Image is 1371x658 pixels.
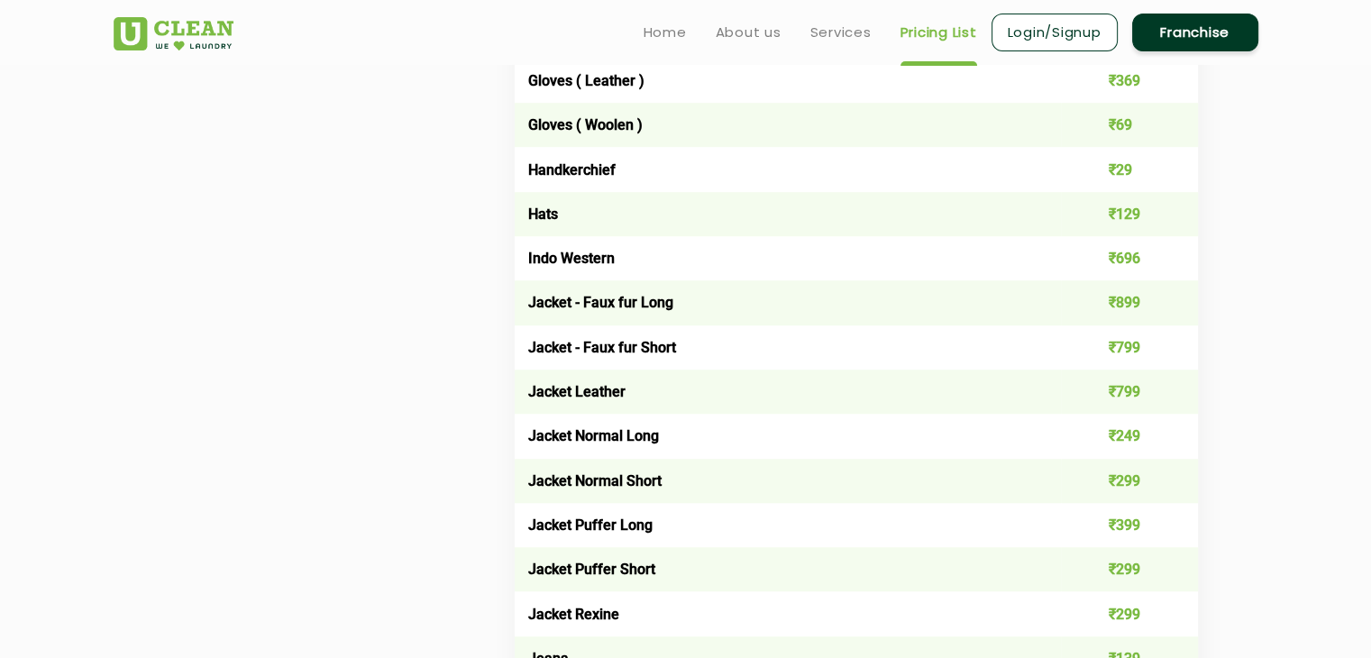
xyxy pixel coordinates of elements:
td: Handkerchief [515,147,1062,191]
td: ₹129 [1061,192,1198,236]
td: ₹799 [1061,325,1198,370]
td: ₹369 [1061,59,1198,103]
a: Login/Signup [992,14,1118,51]
td: ₹249 [1061,414,1198,458]
td: ₹299 [1061,591,1198,635]
td: ₹696 [1061,236,1198,280]
td: Jacket Normal Long [515,414,1062,458]
a: Pricing List [900,22,977,43]
td: ₹69 [1061,103,1198,147]
td: ₹299 [1061,459,1198,503]
a: Services [810,22,872,43]
td: ₹399 [1061,503,1198,547]
td: Jacket Leather [515,370,1062,414]
td: ₹799 [1061,370,1198,414]
a: About us [716,22,781,43]
td: Jacket Puffer Long [515,503,1062,547]
img: UClean Laundry and Dry Cleaning [114,17,233,50]
td: ₹29 [1061,147,1198,191]
a: Home [644,22,687,43]
td: Jacket - Faux fur Short [515,325,1062,370]
td: Jacket Normal Short [515,459,1062,503]
td: Jacket Puffer Short [515,547,1062,591]
td: Gloves ( Leather ) [515,59,1062,103]
td: Hats [515,192,1062,236]
td: Jacket Rexine [515,591,1062,635]
td: Indo Western [515,236,1062,280]
td: ₹299 [1061,547,1198,591]
td: Jacket - Faux fur Long [515,280,1062,324]
td: ₹899 [1061,280,1198,324]
td: Gloves ( Woolen ) [515,103,1062,147]
a: Franchise [1132,14,1258,51]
